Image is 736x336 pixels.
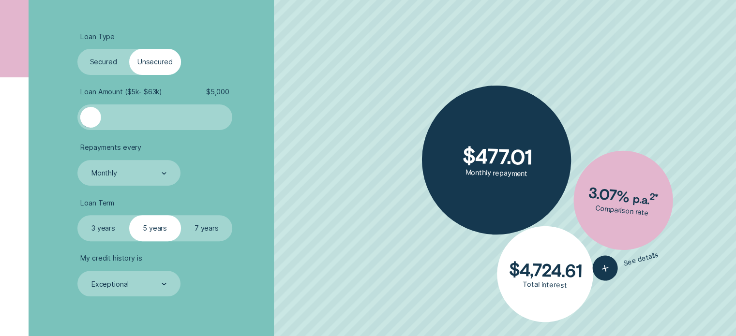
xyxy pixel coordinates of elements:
label: 3 years [77,215,129,241]
label: 5 years [129,215,181,241]
span: Loan Term [80,199,114,207]
label: Secured [77,49,129,74]
span: See details [623,250,660,268]
span: Repayments every [80,143,141,152]
span: Loan Type [80,32,115,41]
div: Exceptional [91,280,129,289]
span: $ 5,000 [206,88,229,96]
label: 7 years [181,215,233,241]
span: Loan Amount ( $5k - $63k ) [80,88,162,96]
div: Monthly [91,169,117,177]
button: See details [590,242,661,284]
label: Unsecured [129,49,181,74]
span: My credit history is [80,254,142,263]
